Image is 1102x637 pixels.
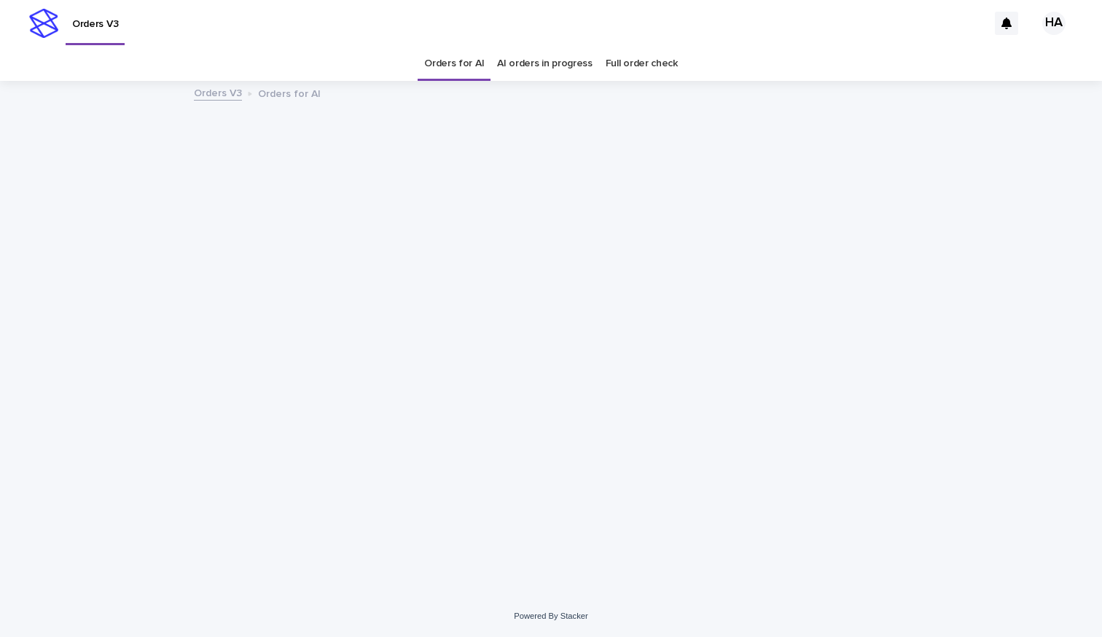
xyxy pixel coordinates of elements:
[514,611,587,620] a: Powered By Stacker
[424,47,484,81] a: Orders for AI
[29,9,58,38] img: stacker-logo-s-only.png
[606,47,678,81] a: Full order check
[497,47,593,81] a: AI orders in progress
[258,85,321,101] p: Orders for AI
[1042,12,1066,35] div: HA
[194,84,242,101] a: Orders V3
